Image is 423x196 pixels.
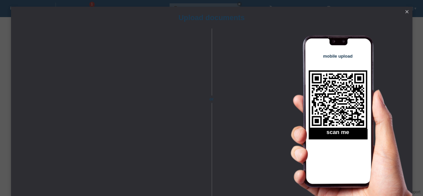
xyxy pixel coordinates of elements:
a: close [403,8,411,16]
h2: scan me [309,129,367,139]
h4: mobile upload [309,54,367,59]
i: close [404,9,410,14]
span: or [200,95,223,103]
h1: Upload documents [11,13,412,22]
